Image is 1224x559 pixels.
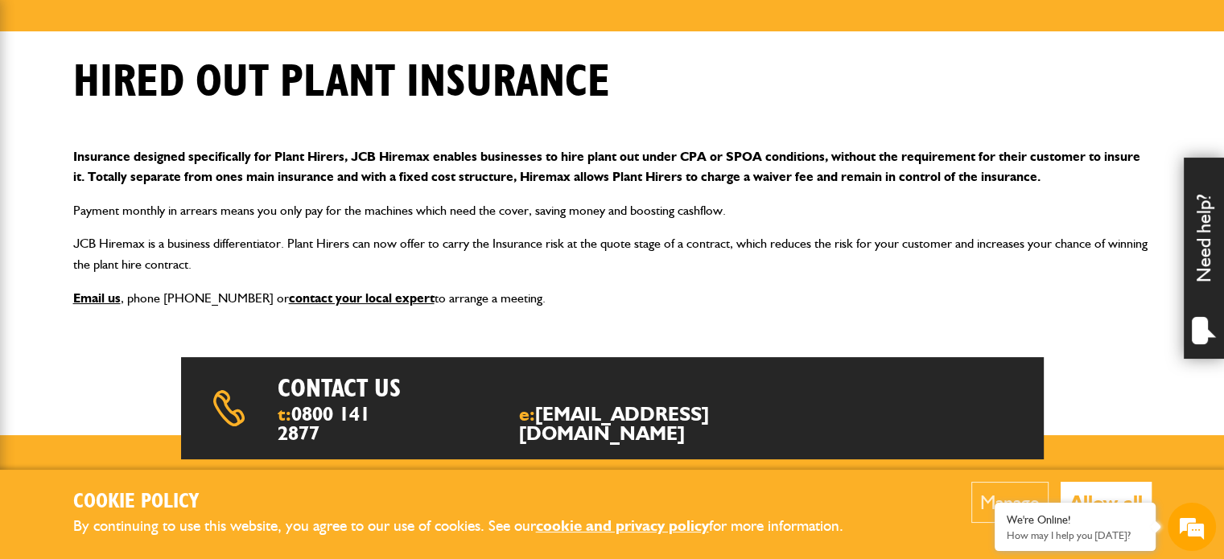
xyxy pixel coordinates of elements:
[73,490,870,515] h2: Cookie Policy
[21,196,294,232] input: Enter your email address
[536,516,709,535] a: cookie and privacy policy
[27,89,68,112] img: d_20077148190_company_1631870298795_20077148190
[73,288,1152,309] p: , phone [PHONE_NUMBER] or to arrange a meeting.
[73,55,610,109] h1: Hired out plant insurance
[73,233,1152,274] p: JCB Hiremax is a business differentiator. Plant Hirers can now offer to carry the Insurance risk ...
[73,146,1152,187] p: Insurance designed specifically for Plant Hirers, JCB Hiremax enables businesses to hire plant ou...
[1007,513,1144,527] div: We're Online!
[1007,529,1144,541] p: How may I help you today?
[21,149,294,184] input: Enter your last name
[219,438,292,459] em: Start Chat
[1184,158,1224,359] div: Need help?
[84,90,270,111] div: Chat with us now
[278,402,370,445] a: 0800 141 2877
[278,373,655,404] h2: Contact us
[21,244,294,279] input: Enter your phone number
[1061,482,1152,523] button: Allow all
[21,291,294,424] textarea: Type your message and hit 'Enter'
[73,290,121,306] a: Email us
[278,405,384,443] span: t:
[971,482,1049,523] button: Manage
[264,8,303,47] div: Minimize live chat window
[519,405,789,443] span: e:
[289,290,435,306] a: contact your local expert
[73,514,870,539] p: By continuing to use this website, you agree to our use of cookies. See our for more information.
[519,402,709,445] a: [EMAIL_ADDRESS][DOMAIN_NAME]
[73,200,1152,221] p: Payment monthly in arrears means you only pay for the machines which need the cover, saving money...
